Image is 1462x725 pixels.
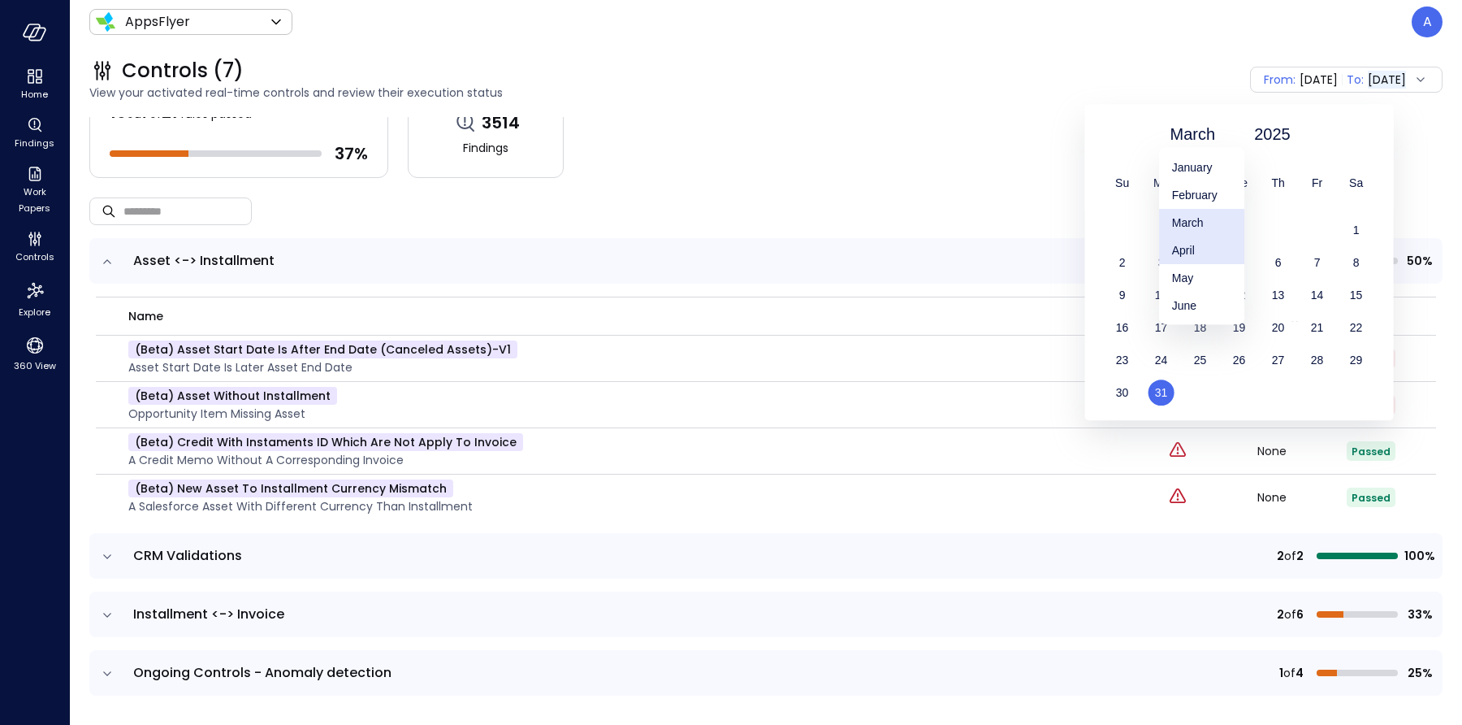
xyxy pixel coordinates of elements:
div: Explore [3,276,66,322]
span: CRM Validations [133,546,242,565]
span: 24 [1155,354,1168,367]
span: 1 [1353,224,1360,237]
span: 3 [1158,256,1165,269]
span: of [1284,606,1296,623]
span: Controls [15,249,54,265]
span: 18 [1194,321,1207,334]
span: 33% [1404,606,1433,623]
p: A credit memo without a corresponding invoice [128,451,523,469]
span: 8 [1353,256,1360,269]
span: 360 View [14,358,56,374]
span: name [128,307,163,325]
span: 2025 [1254,122,1291,146]
span: Installment <-> Invoice [133,605,284,623]
div: Choose Tuesday, March 18th, 2025 [1181,315,1220,341]
button: expand row [99,607,115,623]
div: None [1257,445,1347,457]
div: Avi Brandwain [1412,7,1443,37]
div: Su [1103,170,1142,196]
div: Choose Thursday, March 6th, 2025 [1259,250,1298,276]
span: 2 [1277,547,1284,565]
span: 9 [1119,289,1126,302]
button: expand row [99,254,115,270]
span: 29 [1350,354,1363,367]
div: Mo [1142,170,1181,196]
div: May [1159,264,1244,292]
div: April [1159,237,1244,264]
div: Work Papers [3,163,66,218]
span: 30 [1116,386,1129,399]
span: of [1284,547,1296,565]
div: Choose Friday, March 28th, 2025 [1298,347,1337,373]
div: January [1159,154,1244,181]
img: Icon [96,12,115,32]
span: Ongoing Controls - Anomaly detection [133,663,391,682]
span: 31 [1155,386,1168,399]
span: 6 [1296,606,1304,623]
span: 1 [1279,664,1283,682]
span: 6 [1275,256,1282,269]
span: From: [1264,71,1295,89]
div: Choose Thursday, March 27th, 2025 [1259,347,1298,373]
span: Asset <-> Installment [133,251,275,270]
div: Choose Sunday, March 2nd, 2025 [1103,250,1142,276]
span: 17 [1155,321,1168,334]
span: 2 [1296,547,1304,565]
div: February [1159,181,1244,209]
a: 3514Findings [408,88,564,178]
div: Critical [1168,441,1187,462]
div: Critical [1168,487,1187,508]
span: 26 [1233,354,1246,367]
div: July [1159,319,1244,347]
div: Choose Wednesday, March 26th, 2025 [1220,347,1259,373]
div: Choose Thursday, March 13th, 2025 [1259,282,1298,308]
div: Choose Sunday, March 16th, 2025 [1103,315,1142,341]
div: Choose Monday, March 24th, 2025 [1142,347,1181,373]
div: month 2025-03 [1103,217,1376,412]
span: 37 % [335,143,368,164]
span: [DATE] [1368,71,1406,89]
span: 25% [1404,664,1433,682]
p: Opportunity Item Missing Asset [128,405,337,423]
span: 2 [1119,256,1126,269]
span: 12 [1233,289,1246,302]
span: 4 [1295,664,1304,682]
span: Explore [19,304,50,320]
span: 22 [1350,321,1363,334]
span: Findings [15,135,54,151]
span: 13 [1272,289,1285,302]
span: 25 [1194,354,1207,367]
div: Choose Monday, March 3rd, 2025 [1142,250,1181,276]
p: (beta) Asset Without Installment [128,387,337,405]
div: Findings [3,114,66,153]
span: 28 [1311,354,1324,367]
span: Controls (7) [122,58,244,84]
span: View your activated real-time controls and review their execution status [89,84,1045,102]
span: of [1283,664,1295,682]
div: 360 View [3,332,66,376]
span: Work Papers [10,184,59,216]
button: expand row [99,666,115,682]
div: Choose Saturday, March 15th, 2025 [1337,282,1376,308]
span: [DATE] [1300,71,1338,89]
span: 27 [1272,354,1285,367]
span: 16 [1116,321,1129,334]
p: Asset Start Date is Later Asset End Date [128,358,517,376]
span: 7 [1314,256,1321,269]
div: March [1159,209,1244,237]
p: A [1423,12,1432,32]
span: 20 [1272,321,1285,334]
span: 23 [1116,354,1129,367]
div: Choose Tuesday, March 25th, 2025 [1181,347,1220,373]
span: To: [1347,71,1364,89]
div: Choose Friday, March 7th, 2025 [1298,250,1337,276]
div: Choose Sunday, March 30th, 2025 [1103,380,1142,406]
p: (beta) New Asset To Installment Currency Mismatch [128,480,453,497]
span: Passed [1352,445,1391,458]
div: Choose Saturday, March 22nd, 2025 [1337,315,1376,341]
div: Th [1259,170,1298,196]
div: Choose Friday, March 21st, 2025 [1298,315,1337,341]
div: Choose Monday, March 17th, 2025 [1142,315,1181,341]
p: AppsFlyer [125,12,190,32]
span: 10 [1155,289,1168,302]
